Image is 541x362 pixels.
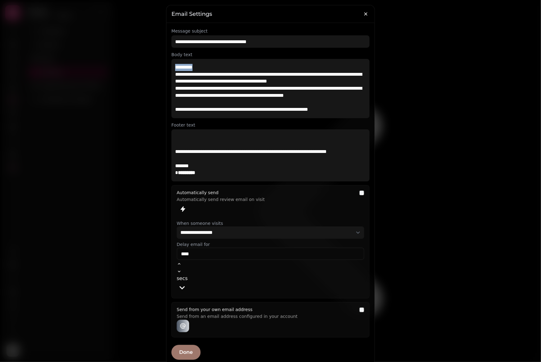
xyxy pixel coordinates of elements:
p: Send from an email address configured in your account [177,312,356,319]
p: Automatically send review email on visit [177,195,356,202]
label: Send from your own email address [177,307,252,312]
label: Automatically send [177,190,219,195]
span: Done [179,350,193,355]
span: secs [177,275,188,281]
label: When someone visits [177,220,364,226]
label: Message subject [171,28,370,34]
label: Delay email for [177,241,364,248]
button: secs [177,275,188,293]
label: Body text [171,51,370,58]
label: Footer text [171,122,370,128]
h3: Email Settings [171,10,370,18]
button: Done [171,345,201,360]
